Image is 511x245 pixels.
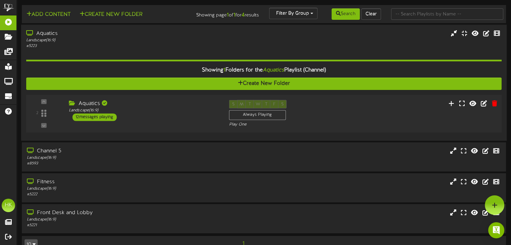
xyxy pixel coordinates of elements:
button: Search [332,8,360,20]
button: Create New Folder [78,10,144,19]
div: Open Intercom Messenger [488,222,504,238]
div: HK [2,199,15,212]
button: Clear [361,8,381,20]
div: Aquatics [69,100,219,108]
div: Channel 5 [27,147,218,155]
div: # 5223 [26,43,218,49]
div: # 5221 [27,223,218,228]
div: 12 messages playing [72,113,117,121]
div: Play One [229,122,339,128]
div: Aquatics [26,30,218,38]
div: Fitness [27,178,218,186]
button: Add Content [25,10,73,19]
div: Landscape ( 16:9 ) [69,108,219,113]
div: Landscape ( 16:9 ) [26,37,218,43]
div: Landscape ( 16:9 ) [27,155,218,161]
strong: 1 [233,12,236,18]
div: Always Playing [229,110,286,120]
i: Aquatics [262,67,284,73]
span: 1 [223,67,225,73]
strong: 1 [227,12,229,18]
div: Showing page of for results [182,8,264,19]
div: Front Desk and Lobby [27,209,218,217]
div: Landscape ( 16:9 ) [27,217,218,223]
strong: 4 [242,12,245,18]
input: -- Search Playlists by Name -- [391,8,503,20]
button: Create New Folder [26,78,502,90]
div: # 5222 [27,192,218,197]
div: Showing Folders for the Playlist (Channel) [21,63,507,78]
div: # 8593 [27,161,218,166]
div: Landscape ( 16:9 ) [27,186,218,192]
button: Filter By Group [269,8,317,19]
